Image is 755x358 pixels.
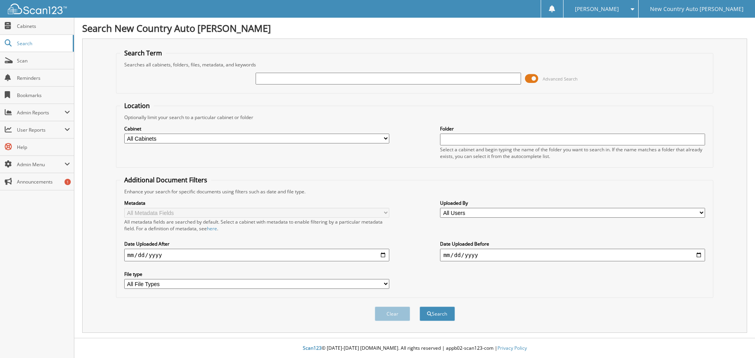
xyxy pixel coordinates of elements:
[17,109,64,116] span: Admin Reports
[17,178,70,185] span: Announcements
[17,161,64,168] span: Admin Menu
[650,7,744,11] span: New Country Auto [PERSON_NAME]
[120,114,709,121] div: Optionally limit your search to a particular cabinet or folder
[64,179,71,185] div: 1
[120,101,154,110] legend: Location
[543,76,578,82] span: Advanced Search
[124,200,389,206] label: Metadata
[124,271,389,277] label: File type
[440,249,705,261] input: end
[82,22,747,35] h1: Search New Country Auto [PERSON_NAME]
[120,49,166,57] legend: Search Term
[120,188,709,195] div: Enhance your search for specific documents using filters such as date and file type.
[124,218,389,232] div: All metadata fields are searched by default. Select a cabinet with metadata to enable filtering b...
[17,75,70,81] span: Reminders
[124,241,389,247] label: Date Uploaded After
[375,307,410,321] button: Clear
[440,200,705,206] label: Uploaded By
[74,339,755,358] div: © [DATE]-[DATE] [DOMAIN_NAME]. All rights reserved | appb02-scan123-com |
[497,345,527,351] a: Privacy Policy
[420,307,455,321] button: Search
[17,40,69,47] span: Search
[440,241,705,247] label: Date Uploaded Before
[124,125,389,132] label: Cabinet
[207,225,217,232] a: here
[440,146,705,160] div: Select a cabinet and begin typing the name of the folder you want to search in. If the name match...
[17,23,70,29] span: Cabinets
[17,127,64,133] span: User Reports
[17,144,70,151] span: Help
[575,7,619,11] span: [PERSON_NAME]
[8,4,67,14] img: scan123-logo-white.svg
[120,61,709,68] div: Searches all cabinets, folders, files, metadata, and keywords
[124,249,389,261] input: start
[440,125,705,132] label: Folder
[120,176,211,184] legend: Additional Document Filters
[17,92,70,99] span: Bookmarks
[17,57,70,64] span: Scan
[303,345,322,351] span: Scan123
